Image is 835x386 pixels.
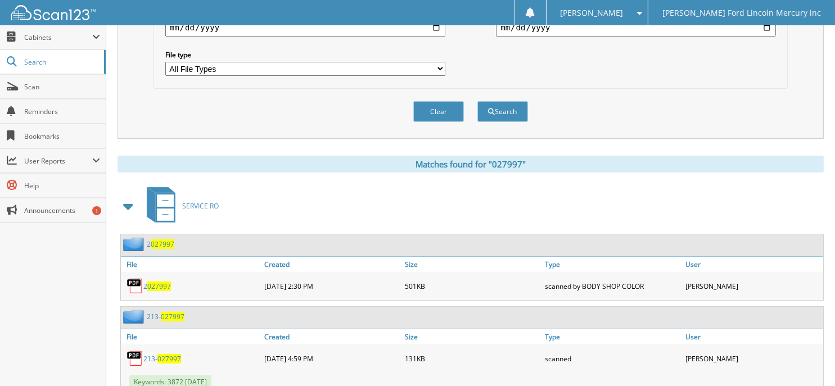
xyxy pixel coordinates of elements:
[121,257,261,272] a: File
[147,281,171,291] span: 027997
[24,131,100,141] span: Bookmarks
[261,329,402,344] a: Created
[683,329,823,344] a: User
[24,181,100,190] span: Help
[24,156,92,166] span: User Reports
[779,332,835,386] iframe: Chat Widget
[261,347,402,370] div: [DATE] 4:59 PM
[261,275,402,297] div: [DATE] 2:30 PM
[24,206,100,215] span: Announcements
[542,257,683,272] a: Type
[121,329,261,344] a: File
[118,156,824,172] div: Matches found for "027997"
[140,184,219,228] a: SERVICE RO
[157,354,181,364] span: 027997
[147,312,184,321] a: 213-027997
[542,329,683,344] a: Type
[182,201,219,211] span: SERVICE RO
[165,19,445,37] input: start
[683,257,823,272] a: User
[542,347,683,370] div: scanned
[261,257,402,272] a: Created
[477,101,528,122] button: Search
[402,329,543,344] a: Size
[560,10,623,16] span: [PERSON_NAME]
[496,19,776,37] input: end
[662,10,821,16] span: [PERSON_NAME] Ford Lincoln Mercury inc
[683,275,823,297] div: [PERSON_NAME]
[402,347,543,370] div: 131KB
[143,354,181,364] a: 213-027997
[151,239,174,249] span: 027997
[127,350,143,367] img: PDF.png
[11,5,96,20] img: scan123-logo-white.svg
[161,312,184,321] span: 027997
[147,239,174,249] a: 2027997
[123,237,147,251] img: folder2.png
[123,310,147,324] img: folder2.png
[413,101,464,122] button: Clear
[24,82,100,92] span: Scan
[127,278,143,294] img: PDF.png
[24,33,92,42] span: Cabinets
[683,347,823,370] div: [PERSON_NAME]
[143,281,171,291] a: 2027997
[92,206,101,215] div: 1
[165,50,445,60] label: File type
[24,107,100,116] span: Reminders
[24,57,98,67] span: Search
[542,275,683,297] div: scanned by BODY SHOP COLOR
[402,257,543,272] a: Size
[402,275,543,297] div: 501KB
